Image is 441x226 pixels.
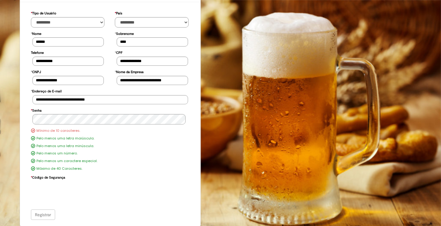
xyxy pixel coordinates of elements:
label: Nome [31,29,41,38]
label: Endereço de E-mail [31,86,62,95]
label: Sobrenome [115,29,134,38]
label: País [115,8,122,17]
label: Máximo de 40 Caracteres. [36,166,82,171]
label: Telefone [31,48,44,57]
label: Nome da Empresa [115,67,144,76]
label: CNPJ [31,67,41,76]
label: Pelo menos uma letra maiúscula. [36,136,94,141]
label: Pelo menos um número. [36,151,77,156]
label: Pelo menos um caractere especial. [36,159,97,164]
label: Código de Segurança [31,172,65,181]
label: Pelo menos uma letra minúscula. [36,144,94,149]
label: Senha [31,106,42,114]
label: Tipo de Usuário [31,8,56,17]
iframe: reCAPTCHA [32,181,126,205]
label: Mínimo de 10 caracteres. [36,128,80,133]
label: CPF [115,48,123,57]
